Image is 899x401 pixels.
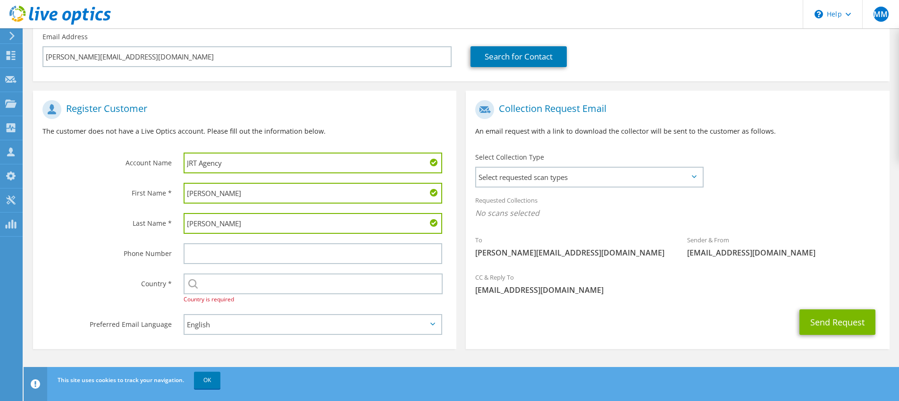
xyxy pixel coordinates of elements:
[42,126,447,137] p: The customer does not have a Live Optics account. Please fill out the information below.
[475,208,880,218] span: No scans selected
[687,247,880,258] span: [EMAIL_ADDRESS][DOMAIN_NAME]
[475,126,880,137] p: An email request with a link to download the collector will be sent to the customer as follows.
[42,314,172,329] label: Preferred Email Language
[475,285,880,295] span: [EMAIL_ADDRESS][DOMAIN_NAME]
[42,153,172,168] label: Account Name
[466,190,889,225] div: Requested Collections
[42,273,172,289] label: Country *
[475,100,875,119] h1: Collection Request Email
[471,46,567,67] a: Search for Contact
[42,32,88,42] label: Email Address
[476,168,702,187] span: Select requested scan types
[42,100,442,119] h1: Register Customer
[475,247,668,258] span: [PERSON_NAME][EMAIL_ADDRESS][DOMAIN_NAME]
[466,267,889,300] div: CC & Reply To
[678,230,890,263] div: Sender & From
[42,213,172,228] label: Last Name *
[42,243,172,258] label: Phone Number
[799,309,875,335] button: Send Request
[58,376,184,384] span: This site uses cookies to track your navigation.
[42,183,172,198] label: First Name *
[475,153,544,162] label: Select Collection Type
[184,295,234,303] span: Country is required
[194,372,220,389] a: OK
[874,7,889,22] span: MM
[815,10,823,18] svg: \n
[466,230,678,263] div: To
